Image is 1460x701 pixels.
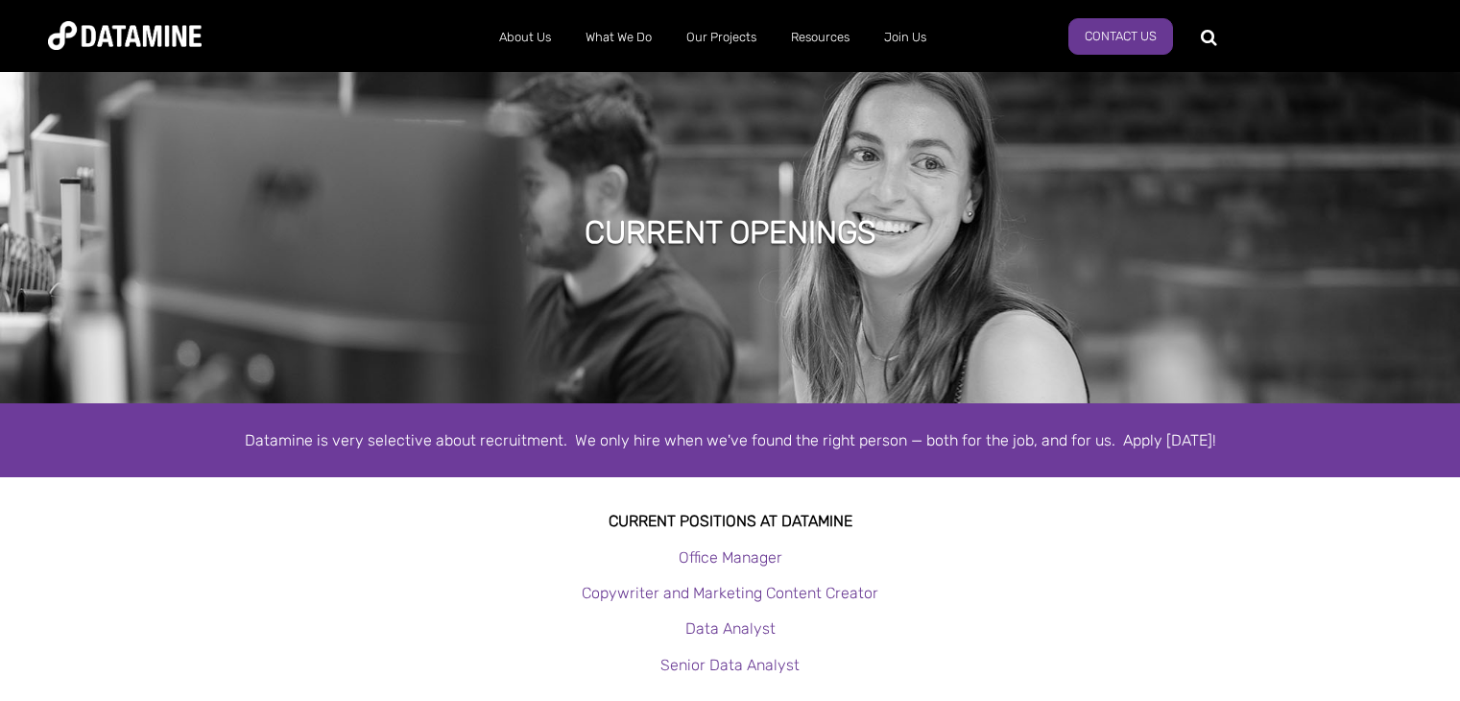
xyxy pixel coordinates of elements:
[482,12,568,62] a: About Us
[660,656,800,674] a: Senior Data Analyst
[685,619,776,638] a: Data Analyst
[1068,18,1173,55] a: Contact Us
[774,12,867,62] a: Resources
[669,12,774,62] a: Our Projects
[585,211,876,254] h1: Current Openings
[582,584,878,602] a: Copywriter and Marketing Content Creator
[609,512,852,530] strong: Current Positions at datamine
[679,548,782,567] a: Office Manager
[568,12,669,62] a: What We Do
[48,21,202,50] img: Datamine
[867,12,944,62] a: Join Us
[183,427,1278,453] div: Datamine is very selective about recruitment. We only hire when we've found the right person — bo...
